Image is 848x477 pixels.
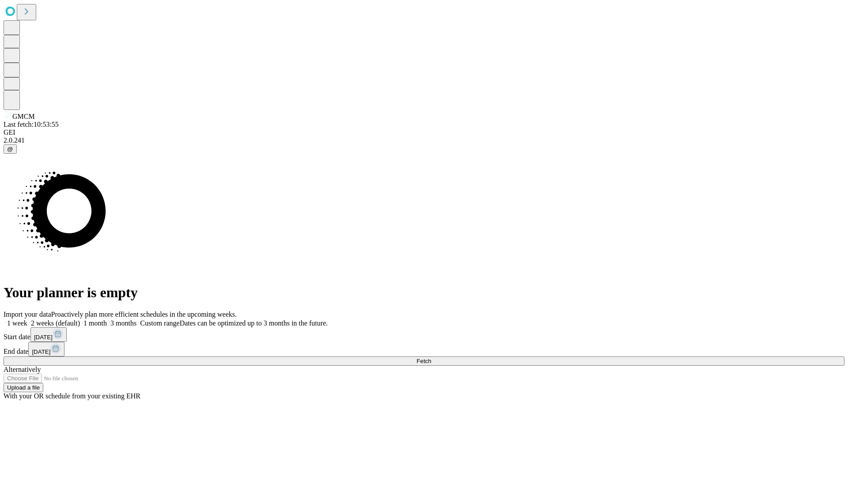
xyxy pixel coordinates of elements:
[7,146,13,152] span: @
[140,319,179,327] span: Custom range
[4,383,43,392] button: Upload a file
[110,319,136,327] span: 3 months
[32,348,50,355] span: [DATE]
[7,319,27,327] span: 1 week
[12,113,35,120] span: GMCM
[51,310,237,318] span: Proactively plan more efficient schedules in the upcoming weeks.
[416,358,431,364] span: Fetch
[4,356,844,366] button: Fetch
[4,392,140,400] span: With your OR schedule from your existing EHR
[4,284,844,301] h1: Your planner is empty
[4,121,59,128] span: Last fetch: 10:53:55
[4,144,17,154] button: @
[34,334,53,341] span: [DATE]
[83,319,107,327] span: 1 month
[30,327,67,342] button: [DATE]
[180,319,328,327] span: Dates can be optimized up to 3 months in the future.
[31,319,80,327] span: 2 weeks (default)
[4,327,844,342] div: Start date
[4,366,41,373] span: Alternatively
[4,136,844,144] div: 2.0.241
[28,342,64,356] button: [DATE]
[4,310,51,318] span: Import your data
[4,129,844,136] div: GEI
[4,342,844,356] div: End date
